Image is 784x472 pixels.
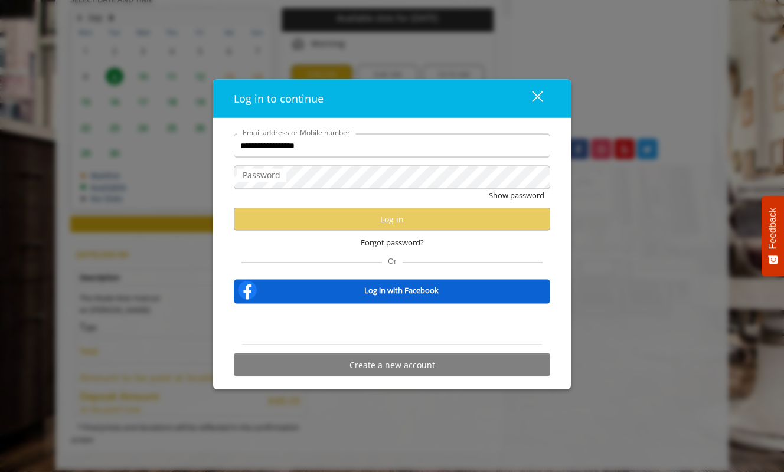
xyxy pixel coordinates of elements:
[338,312,446,337] div: Sign in with Google. Opens in new tab
[762,196,784,276] button: Feedback - Show survey
[382,255,403,266] span: Or
[767,208,778,249] span: Feedback
[361,237,424,249] span: Forgot password?
[236,278,259,302] img: facebook-logo
[489,189,544,202] button: Show password
[364,284,439,296] b: Log in with Facebook
[234,91,324,106] span: Log in to continue
[234,166,550,189] input: Password
[510,87,550,111] button: close dialog
[234,353,550,376] button: Create a new account
[234,134,550,158] input: Email address or Mobile number
[518,90,542,107] div: close dialog
[237,127,356,138] label: Email address or Mobile number
[332,312,452,337] iframe: Sign in with Google Button
[234,208,550,231] button: Log in
[237,169,286,182] label: Password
